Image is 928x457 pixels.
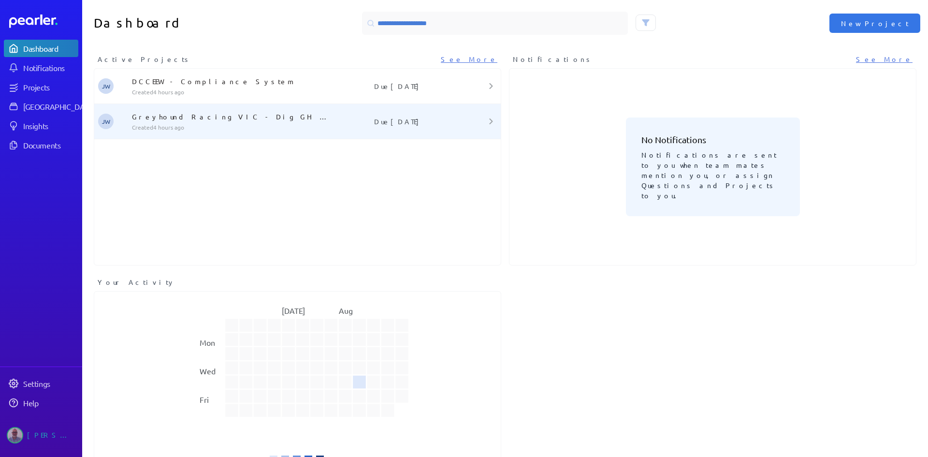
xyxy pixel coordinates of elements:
[27,427,75,443] div: [PERSON_NAME]
[7,427,23,443] img: Jason Riches
[856,54,913,64] a: See More
[339,306,353,315] text: Aug
[23,121,77,131] div: Insights
[23,82,77,92] div: Projects
[200,395,209,404] text: Fri
[4,423,78,447] a: Jason Riches's photo[PERSON_NAME]
[4,375,78,392] a: Settings
[23,398,77,408] div: Help
[200,366,216,376] text: Wed
[9,15,78,28] a: Dashboard
[441,54,497,64] a: See More
[829,14,920,33] button: New Project
[98,78,114,94] span: Jeremy Williams
[23,379,77,388] div: Settings
[132,88,332,96] p: Created 4 hours ago
[641,146,784,201] p: Notifications are sent to you when team mates mention you, or assign Questions and Projects to you.
[4,78,78,96] a: Projects
[513,54,593,64] span: Notifications
[23,63,77,73] div: Notifications
[23,140,77,150] div: Documents
[641,133,784,146] h3: No Notifications
[332,81,467,91] p: Due [DATE]
[4,40,78,57] a: Dashboard
[332,117,467,126] p: Due [DATE]
[23,44,77,53] div: Dashboard
[94,12,294,35] h1: Dashboard
[98,277,175,287] span: Your Activity
[98,54,191,64] span: Active Projects
[200,338,215,347] text: Mon
[4,98,78,115] a: [GEOGRAPHIC_DATA]
[4,136,78,154] a: Documents
[132,76,332,86] p: DCCEEW - Compliance System
[98,114,114,129] span: Jeremy Williams
[4,117,78,134] a: Insights
[132,123,332,131] p: Created 4 hours ago
[841,18,909,28] span: New Project
[4,59,78,76] a: Notifications
[282,306,305,315] text: [DATE]
[132,112,332,121] p: Greyhound Racing VIC - Dig GH Lifecyle Tracking
[4,394,78,412] a: Help
[23,102,95,111] div: [GEOGRAPHIC_DATA]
